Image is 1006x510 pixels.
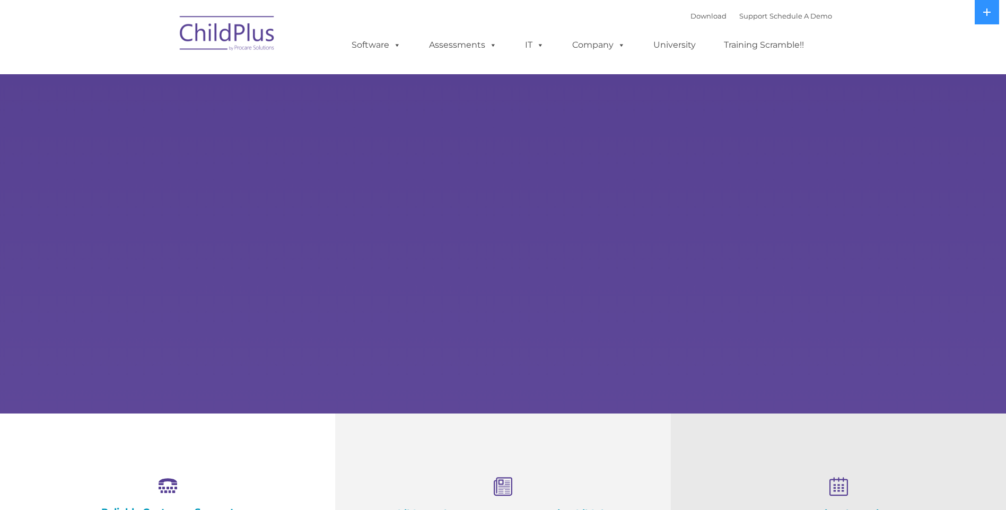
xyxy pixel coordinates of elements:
a: University [643,34,706,56]
a: Assessments [418,34,508,56]
a: Software [341,34,412,56]
font: | [690,12,832,20]
a: Download [690,12,727,20]
a: Company [562,34,636,56]
a: Training Scramble!! [713,34,815,56]
img: ChildPlus by Procare Solutions [174,8,281,61]
a: IT [514,34,555,56]
a: Schedule A Demo [769,12,832,20]
a: Support [739,12,767,20]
